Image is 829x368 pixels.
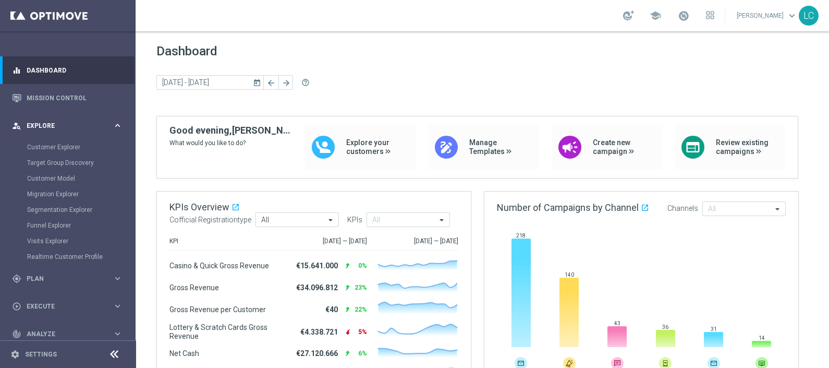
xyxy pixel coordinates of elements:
[786,10,798,21] span: keyboard_arrow_down
[27,233,135,249] div: Visits Explorer
[10,350,20,359] i: settings
[25,351,57,358] a: Settings
[27,249,135,265] div: Realtime Customer Profile
[113,329,123,339] i: keyboard_arrow_right
[27,143,108,151] a: Customer Explorer
[12,121,113,130] div: Explore
[11,94,123,102] button: Mission Control
[12,302,21,311] i: play_circle_outline
[27,221,108,230] a: Funnel Explorer
[27,174,108,183] a: Customer Model
[27,159,108,167] a: Target Group Discovery
[27,155,135,171] div: Target Group Discovery
[27,206,108,214] a: Segmentation Explorer
[12,274,113,283] div: Plan
[12,84,123,112] div: Mission Control
[650,10,661,21] span: school
[12,56,123,84] div: Dashboard
[27,171,135,186] div: Customer Model
[12,274,21,283] i: gps_fixed
[12,329,113,339] div: Analyze
[799,6,819,26] div: LC
[27,218,135,233] div: Funnel Explorer
[736,8,799,23] a: [PERSON_NAME]keyboard_arrow_down
[27,237,108,245] a: Visits Explorer
[27,190,108,198] a: Migration Explorer
[27,303,113,310] span: Execute
[12,66,21,75] i: equalizer
[27,202,135,218] div: Segmentation Explorer
[113,121,123,130] i: keyboard_arrow_right
[27,276,113,282] span: Plan
[11,122,123,130] button: person_search Explore keyboard_arrow_right
[27,186,135,202] div: Migration Explorer
[11,330,123,338] button: track_changes Analyze keyboard_arrow_right
[11,275,123,283] button: gps_fixed Plan keyboard_arrow_right
[12,302,113,311] div: Execute
[27,84,123,112] a: Mission Control
[113,274,123,283] i: keyboard_arrow_right
[11,302,123,311] button: play_circle_outline Execute keyboard_arrow_right
[27,56,123,84] a: Dashboard
[27,139,135,155] div: Customer Explorer
[27,253,108,261] a: Realtime Customer Profile
[27,123,113,129] span: Explore
[113,301,123,311] i: keyboard_arrow_right
[12,121,21,130] i: person_search
[12,329,21,339] i: track_changes
[27,331,113,337] span: Analyze
[11,66,123,75] button: equalizer Dashboard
